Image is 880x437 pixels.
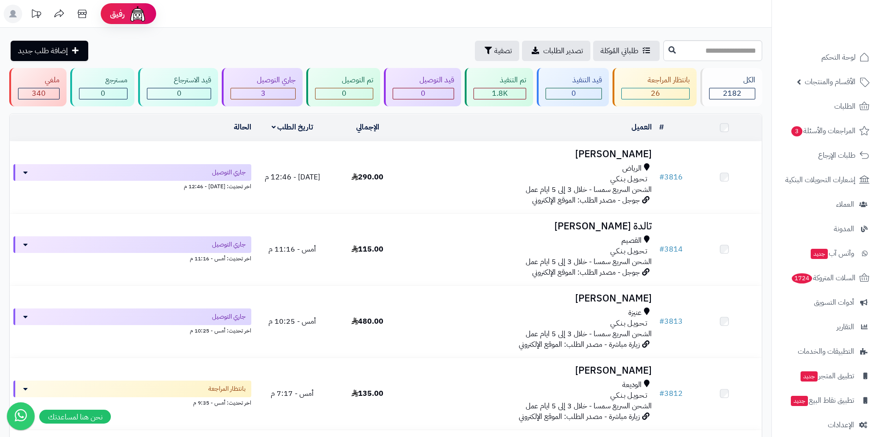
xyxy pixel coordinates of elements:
[18,45,68,56] span: إضافة طلب جديد
[519,339,640,350] span: زيارة مباشرة - مصدر الطلب: الموقع الإلكتروني
[147,75,211,86] div: قيد الاسترجاع
[212,240,246,249] span: جاري التوصيل
[659,122,664,133] a: #
[785,173,856,186] span: إشعارات التحويلات البنكية
[777,316,874,338] a: التقارير
[610,318,647,329] span: تـحـويـل بـنـكـي
[110,8,125,19] span: رفيق
[777,365,874,387] a: تطبيق المتجرجديد
[13,253,251,263] div: اخر تحديث: أمس - 11:16 م
[836,198,854,211] span: العملاء
[659,388,664,399] span: #
[316,88,373,99] div: 0
[136,68,220,106] a: قيد الاسترجاع 0
[659,244,683,255] a: #3814
[659,172,664,183] span: #
[777,291,874,314] a: أدوات التسويق
[777,46,874,68] a: لوحة التحكم
[792,273,812,283] span: 1724
[352,244,383,255] span: 115.00
[814,296,854,309] span: أدوات التسويق
[651,88,660,99] span: 26
[342,88,346,99] span: 0
[101,88,105,99] span: 0
[492,88,508,99] span: 1.8K
[777,389,874,412] a: تطبيق نقاط البيعجديد
[800,369,854,382] span: تطبيق المتجر
[409,221,652,232] h3: تالدة [PERSON_NAME]
[352,388,383,399] span: 135.00
[463,68,535,106] a: تم التنفيذ 1.8K
[231,88,296,99] div: 3
[798,345,854,358] span: التطبيقات والخدمات
[801,371,818,382] span: جديد
[272,122,314,133] a: تاريخ الطلب
[212,168,246,177] span: جاري التوصيل
[147,88,211,99] div: 0
[791,271,856,284] span: السلات المتروكة
[777,218,874,240] a: المدونة
[777,193,874,215] a: العملاء
[777,267,874,289] a: السلات المتروكة1724
[571,88,576,99] span: 0
[659,244,664,255] span: #
[834,222,854,235] span: المدونة
[709,75,755,86] div: الكل
[610,246,647,257] span: تـحـويـل بـنـكـي
[791,396,808,406] span: جديد
[817,25,871,44] img: logo-2.png
[526,328,652,339] span: الشحن السريع سمسا - خلال 3 إلى 5 ايام عمل
[128,5,147,23] img: ai-face.png
[79,75,128,86] div: مسترجع
[409,365,652,376] h3: [PERSON_NAME]
[818,149,856,162] span: طلبات الإرجاع
[234,122,251,133] a: الحالة
[421,88,425,99] span: 0
[532,195,640,206] span: جوجل - مصدر الطلب: الموقع الإلكتروني
[543,45,583,56] span: تصدير الطلبات
[268,316,316,327] span: أمس - 10:25 م
[519,411,640,422] span: زيارة مباشرة - مصدر الطلب: الموقع الإلكتروني
[790,394,854,407] span: تطبيق نقاط البيع
[13,181,251,191] div: اخر تحديث: [DATE] - 12:46 م
[271,388,314,399] span: أمس - 7:17 م
[526,400,652,412] span: الشحن السريع سمسا - خلال 3 إلى 5 ايام عمل
[593,41,660,61] a: طلباتي المُوكلة
[828,419,854,431] span: الإعدادات
[352,316,383,327] span: 480.00
[821,51,856,64] span: لوحة التحكم
[212,312,246,321] span: جاري التوصيل
[777,242,874,265] a: وآتس آبجديد
[231,75,296,86] div: جاري التوصيل
[659,316,664,327] span: #
[315,75,373,86] div: تم التوصيل
[621,235,642,246] span: القصيم
[11,41,88,61] a: إضافة طلب جديد
[268,244,316,255] span: أمس - 11:16 م
[777,95,874,117] a: الطلبات
[790,124,856,137] span: المراجعات والأسئلة
[628,308,642,318] span: عنيزة
[622,380,642,390] span: الوديعة
[837,320,854,333] span: التقارير
[526,184,652,195] span: الشحن السريع سمسا - خلال 3 إلى 5 ايام عمل
[393,75,454,86] div: قيد التوصيل
[304,68,382,106] a: تم التوصيل 0
[393,88,454,99] div: 0
[474,88,526,99] div: 1813
[352,172,383,183] span: 290.00
[13,397,251,407] div: اخر تحديث: أمس - 9:35 م
[177,88,182,99] span: 0
[546,88,601,99] div: 0
[723,88,741,99] span: 2182
[777,144,874,166] a: طلبات الإرجاع
[601,45,638,56] span: طلباتي المُوكلة
[805,75,856,88] span: الأقسام والمنتجات
[32,88,46,99] span: 340
[610,390,647,401] span: تـحـويـل بـنـكـي
[777,120,874,142] a: المراجعات والأسئلة3
[659,316,683,327] a: #3813
[208,384,246,394] span: بانتظار المراجعة
[265,172,320,183] span: [DATE] - 12:46 م
[261,88,266,99] span: 3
